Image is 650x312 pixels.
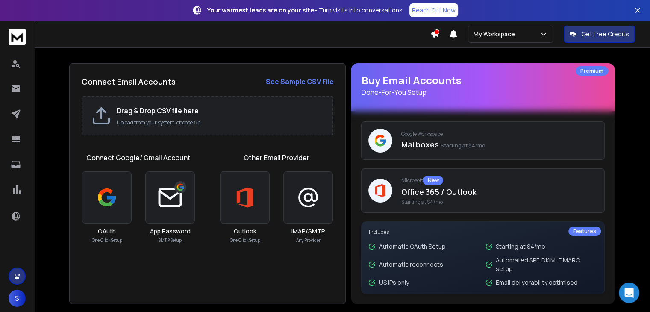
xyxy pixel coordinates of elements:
[9,29,26,45] img: logo
[474,30,518,38] p: My Workspace
[496,256,597,273] p: Automated SPF, DKIM, DMARC setup
[368,229,597,235] p: Includes
[619,283,639,303] div: Open Intercom Messenger
[361,74,605,97] h1: Buy Email Accounts
[98,227,116,235] h3: OAuth
[582,30,629,38] p: Get Free Credits
[207,6,314,14] strong: Your warmest leads are on your site
[401,186,597,198] p: Office 365 / Outlook
[412,6,456,15] p: Reach Out Now
[150,227,191,235] h3: App Password
[409,3,458,17] a: Reach Out Now
[401,138,597,150] p: Mailboxes
[379,242,445,251] p: Automatic OAuth Setup
[92,237,122,244] p: One Click Setup
[265,77,333,87] a: See Sample CSV File
[401,176,597,185] p: Microsoft
[401,199,597,206] span: Starting at $4/mo
[234,227,256,235] h3: Outlook
[568,227,601,236] div: Features
[564,26,635,43] button: Get Free Credits
[361,87,605,97] p: Done-For-You Setup
[496,278,578,287] p: Email deliverability optimised
[230,237,260,244] p: One Click Setup
[379,260,443,269] p: Automatic reconnects
[117,106,324,116] h2: Drag & Drop CSV file here
[423,176,443,185] div: New
[265,77,333,86] strong: See Sample CSV File
[291,227,325,235] h3: IMAP/SMTP
[296,237,321,244] p: Any Provider
[117,119,324,126] p: Upload from your system, choose file
[379,278,409,287] p: US IPs only
[401,131,597,138] p: Google Workspace
[207,6,403,15] p: – Turn visits into conversations
[159,237,182,244] p: SMTP Setup
[9,290,26,307] button: S
[496,242,545,251] p: Starting at $4/mo
[82,76,176,88] h2: Connect Email Accounts
[86,153,191,163] h1: Connect Google/ Gmail Account
[576,66,608,76] div: Premium
[440,142,485,149] span: Starting at $4/mo
[244,153,309,163] h1: Other Email Provider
